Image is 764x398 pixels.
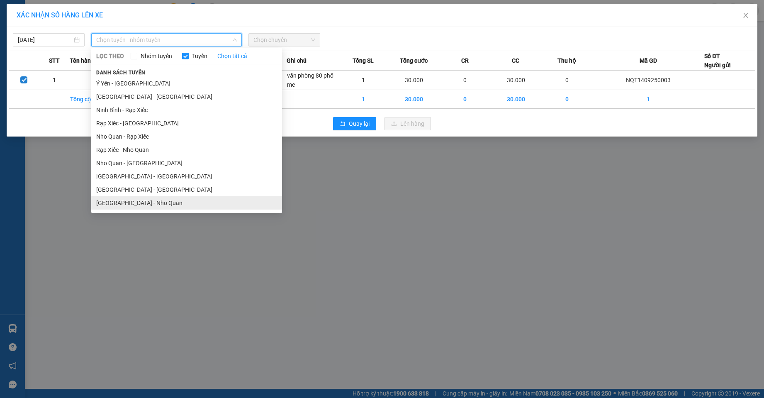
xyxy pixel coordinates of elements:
[557,56,576,65] span: Thu hộ
[512,56,519,65] span: CC
[70,90,121,109] td: Tổng cộng
[46,20,188,31] li: Số 2 [PERSON_NAME], [GEOGRAPHIC_DATA]
[137,51,175,61] span: Nhóm tuyến
[10,10,52,52] img: logo.jpg
[17,11,103,19] span: XÁC NHẬN SỐ HÀNG LÊN XE
[338,90,389,109] td: 1
[389,71,440,90] td: 30.000
[461,56,469,65] span: CR
[704,51,731,70] div: Số ĐT Người gửi
[734,4,757,27] button: Close
[490,71,541,90] td: 30.000
[96,34,236,46] span: Chọn tuyến - nhóm tuyến
[592,90,704,109] td: 1
[384,117,431,130] button: uploadLên hàng
[541,90,592,109] td: 0
[91,143,282,156] li: Rạp Xiếc - Nho Quan
[70,56,94,65] span: Tên hàng
[232,37,237,42] span: down
[91,103,282,117] li: Ninh Bình - Rạp Xiếc
[353,56,374,65] span: Tổng SL
[389,90,440,109] td: 30.000
[78,43,156,53] b: Gửi khách hàng
[90,60,144,78] h1: NQT1409250003
[742,12,749,19] span: close
[91,77,282,90] li: Ý Yên - [GEOGRAPHIC_DATA]
[640,56,657,65] span: Mã GD
[91,156,282,170] li: Nho Quan - [GEOGRAPHIC_DATA]
[67,10,167,20] b: Duy Khang Limousine
[91,117,282,130] li: Rạp Xiếc - [GEOGRAPHIC_DATA]
[217,51,247,61] a: Chọn tất cả
[46,31,188,41] li: Hotline: 19003086
[96,51,124,61] span: LỌC THEO
[91,183,282,196] li: [GEOGRAPHIC_DATA] - [GEOGRAPHIC_DATA]
[18,35,72,44] input: 14/09/2025
[189,51,211,61] span: Tuyến
[541,71,592,90] td: 0
[287,56,307,65] span: Ghi chú
[340,121,346,127] span: rollback
[440,90,491,109] td: 0
[91,196,282,210] li: [GEOGRAPHIC_DATA] - Nho Quan
[287,71,338,90] td: văn phòng 80 phố me
[400,56,428,65] span: Tổng cước
[490,90,541,109] td: 30.000
[49,56,60,65] span: STT
[253,34,315,46] span: Chọn chuyến
[592,71,704,90] td: NQT1409250003
[338,71,389,90] td: 1
[440,71,491,90] td: 0
[10,60,90,102] b: GỬI : VP [PERSON_NAME]
[333,117,376,130] button: rollbackQuay lại
[91,130,282,143] li: Nho Quan - Rạp Xiếc
[39,71,70,90] td: 1
[91,69,151,76] span: Danh sách tuyến
[91,90,282,103] li: [GEOGRAPHIC_DATA] - [GEOGRAPHIC_DATA]
[91,170,282,183] li: [GEOGRAPHIC_DATA] - [GEOGRAPHIC_DATA]
[349,119,370,128] span: Quay lại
